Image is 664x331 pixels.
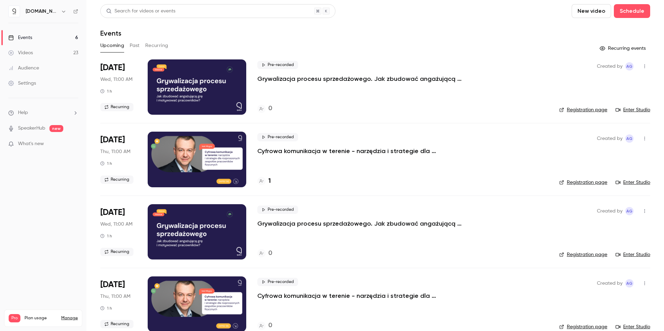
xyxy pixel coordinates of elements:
[100,29,121,37] h1: Events
[257,61,298,69] span: Pre-recorded
[8,49,33,56] div: Videos
[8,65,39,72] div: Audience
[257,219,465,228] a: Grywalizacja procesu sprzedażowego. Jak zbudować angażującą grę i motywować pracowników?
[100,134,125,145] span: [DATE]
[597,62,622,70] span: Created by
[257,321,272,330] a: 0
[130,40,140,51] button: Past
[100,248,133,256] span: Recurring
[268,321,272,330] h4: 0
[626,62,633,70] span: AG
[100,279,125,290] span: [DATE]
[9,6,20,17] img: quico.io
[100,233,112,239] div: 1 h
[100,293,130,300] span: Thu, 11:00 AM
[614,4,650,18] button: Schedule
[8,34,32,41] div: Events
[257,177,271,186] a: 1
[100,204,137,259] div: Oct 22 Wed, 11:00 AM (Europe/Warsaw)
[257,104,272,113] a: 0
[257,278,298,286] span: Pre-recorded
[100,148,130,155] span: Thu, 11:00 AM
[268,104,272,113] h4: 0
[572,4,611,18] button: New video
[100,62,125,73] span: [DATE]
[49,125,63,132] span: new
[100,132,137,187] div: Oct 16 Thu, 11:00 AM (Europe/Warsaw)
[559,323,607,330] a: Registration page
[8,109,78,116] li: help-dropdown-opener
[100,88,112,94] div: 1 h
[616,323,650,330] a: Enter Studio
[26,8,58,15] h6: [DOMAIN_NAME]
[25,315,57,321] span: Plan usage
[559,106,607,113] a: Registration page
[18,109,28,116] span: Help
[597,207,622,215] span: Created by
[625,279,634,287] span: Aleksandra Grabarska
[257,75,465,83] a: Grywalizacja procesu sprzedażowego. Jak zbudować angażującą grę i motywować pracowników?
[18,140,44,148] span: What's new
[18,125,45,132] a: SpeakerHub
[106,8,175,15] div: Search for videos or events
[100,207,125,218] span: [DATE]
[100,176,133,184] span: Recurring
[597,43,650,54] button: Recurring events
[100,320,133,328] span: Recurring
[626,207,633,215] span: AG
[257,133,298,141] span: Pre-recorded
[100,76,132,83] span: Wed, 11:00 AM
[559,251,607,258] a: Registration page
[597,134,622,143] span: Created by
[625,62,634,70] span: Aleksandra Grabarska
[257,249,272,258] a: 0
[100,221,132,228] span: Wed, 11:00 AM
[100,40,124,51] button: Upcoming
[100,305,112,311] div: 1 h
[626,134,633,143] span: AG
[616,251,650,258] a: Enter Studio
[268,177,271,186] h4: 1
[100,161,112,166] div: 1 h
[616,179,650,186] a: Enter Studio
[8,80,36,87] div: Settings
[625,134,634,143] span: Aleksandra Grabarska
[626,279,633,287] span: AG
[257,292,465,300] a: Cyfrowa komunikacja w terenie - narzędzia i strategie dla rozproszonych zespołów pracowników fizy...
[597,279,622,287] span: Created by
[9,314,20,322] span: Pro
[268,249,272,258] h4: 0
[625,207,634,215] span: Aleksandra Grabarska
[559,179,607,186] a: Registration page
[145,40,168,51] button: Recurring
[257,206,298,214] span: Pre-recorded
[61,315,78,321] a: Manage
[100,103,133,111] span: Recurring
[257,147,465,155] a: Cyfrowa komunikacja w terenie - narzędzia i strategie dla rozproszonych zespołów pracowników fizy...
[616,106,650,113] a: Enter Studio
[100,59,137,115] div: Oct 15 Wed, 11:00 AM (Europe/Warsaw)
